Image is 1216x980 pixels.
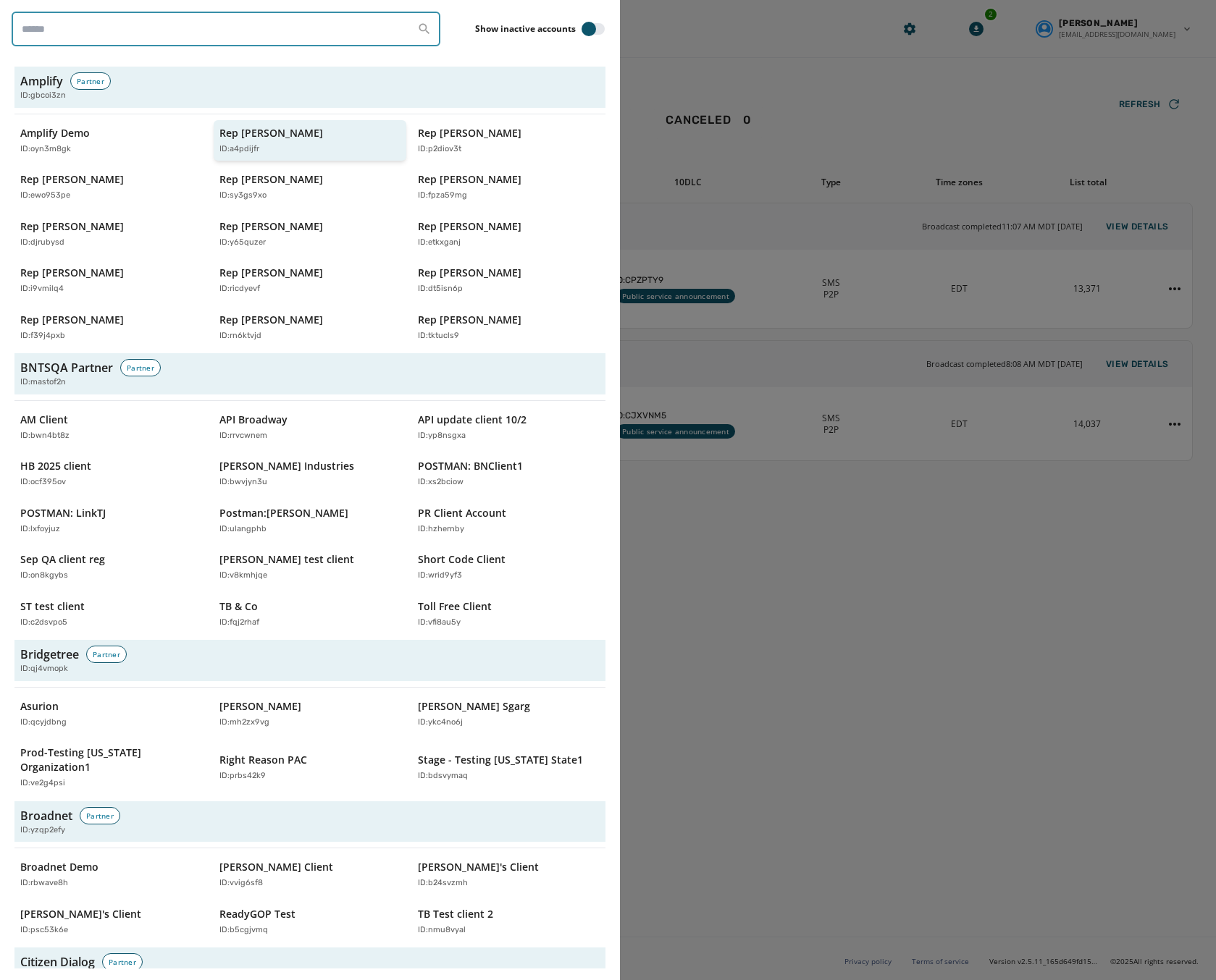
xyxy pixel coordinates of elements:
[418,770,468,782] p: ID: bdsvymaq
[14,260,208,301] button: Rep [PERSON_NAME]ID:i9vmilq4
[412,500,605,541] button: PR Client AccountID:hzhernby
[219,143,259,156] p: ID: a4pdijfr
[214,453,407,494] button: [PERSON_NAME] IndustriesID:bwvjyn3u
[219,266,323,280] p: Rep [PERSON_NAME]
[14,594,208,635] button: ST test clientID:c2dsvpo5
[20,523,60,536] p: ID: lxfoyjuz
[418,430,466,442] p: ID: yp8nsgxa
[219,330,261,342] p: ID: rn6ktvjd
[418,172,521,187] p: Rep [PERSON_NAME]
[412,693,605,735] button: [PERSON_NAME] SgargID:ykc4no6j
[20,646,79,663] h3: Bridgetree
[20,860,98,874] p: Broadnet Demo
[219,313,323,327] p: Rep [PERSON_NAME]
[14,801,605,842] button: BroadnetPartnerID:yzqp2efy
[20,717,67,729] p: ID: qcyjdbng
[418,860,539,874] p: [PERSON_NAME]'s Client
[219,860,333,874] p: [PERSON_NAME] Client
[412,166,605,208] button: Rep [PERSON_NAME]ID:fpza59mg
[214,693,407,735] button: [PERSON_NAME]ID:mh2zx9vg
[20,824,65,837] span: ID: yzqp2efy
[418,143,461,156] p: ID: p2diov3t
[214,214,407,255] button: Rep [PERSON_NAME]ID:y65quzer
[214,407,407,448] button: API BroadwayID:rrvcwnem
[219,459,354,473] p: [PERSON_NAME] Industries
[412,120,605,161] button: Rep [PERSON_NAME]ID:p2diov3t
[412,260,605,301] button: Rep [PERSON_NAME]ID:dt5isn6p
[418,506,506,520] p: PR Client Account
[219,523,267,536] p: ID: ulangphb
[20,219,124,234] p: Rep [PERSON_NAME]
[80,807,120,824] div: Partner
[20,699,59,714] p: Asurion
[219,476,267,489] p: ID: bwvjyn3u
[418,523,464,536] p: ID: hzhernby
[219,219,323,234] p: Rep [PERSON_NAME]
[20,172,124,187] p: Rep [PERSON_NAME]
[412,854,605,895] button: [PERSON_NAME]'s ClientID:b24svzmh
[418,219,521,234] p: Rep [PERSON_NAME]
[14,307,208,348] button: Rep [PERSON_NAME]ID:f39j4pxb
[214,901,407,942] button: ReadyGOP TestID:b5cgjvmq
[20,266,124,280] p: Rep [PERSON_NAME]
[14,640,605,681] button: BridgetreePartnerID:qj4vmopk
[418,266,521,280] p: Rep [PERSON_NAME]
[219,699,301,714] p: [PERSON_NAME]
[20,459,91,473] p: HB 2025 client
[214,500,407,541] button: Postman:[PERSON_NAME]ID:ulangphb
[418,907,493,921] p: TB Test client 2
[219,283,260,295] p: ID: ricdyevf
[14,854,208,895] button: Broadnet DemoID:rbwave8h
[412,594,605,635] button: Toll Free ClientID:vfi8au5y
[418,717,463,729] p: ID: ykc4no6j
[20,924,68,937] p: ID: psc53k6e
[219,237,266,249] p: ID: y65quzer
[418,476,464,489] p: ID: xs2bciow
[14,693,208,735] button: AsurionID:qcyjdbng
[418,924,466,937] p: ID: nmu8vyal
[20,237,64,249] p: ID: djrubysd
[20,330,65,342] p: ID: f39j4pxb
[20,190,70,202] p: ID: ewo953pe
[70,72,111,90] div: Partner
[14,407,208,448] button: AM ClientID:bwn4bt8z
[418,699,530,714] p: [PERSON_NAME] Sgarg
[219,506,348,520] p: Postman:[PERSON_NAME]
[214,166,407,208] button: Rep [PERSON_NAME]ID:sy3gs9xo
[86,646,127,663] div: Partner
[20,430,70,442] p: ID: bwn4bt8z
[418,330,459,342] p: ID: tktucls9
[20,376,66,389] span: ID: mastof2n
[219,617,259,629] p: ID: fqj2rhaf
[475,23,576,35] label: Show inactive accounts
[20,506,106,520] p: POSTMAN: LinkTJ
[20,90,66,102] span: ID: gbcoi3zn
[20,359,113,376] h3: BNTSQA Partner
[412,740,605,795] button: Stage - Testing [US_STATE] State1ID:bdsvymaq
[418,313,521,327] p: Rep [PERSON_NAME]
[20,777,65,790] p: ID: ve2g4psi
[20,413,68,427] p: AM Client
[219,190,267,202] p: ID: sy3gs9xo
[219,753,307,767] p: Right Reason PAC
[412,214,605,255] button: Rep [PERSON_NAME]ID:etkxganj
[418,237,461,249] p: ID: etkxganj
[20,126,90,140] p: Amplify Demo
[20,907,141,921] p: [PERSON_NAME]'s Client
[219,717,269,729] p: ID: mh2zx9vg
[14,546,208,588] button: Sep QA client regID:on8kgybs
[219,907,295,921] p: ReadyGOP Test
[412,407,605,448] button: API update client 10/2ID:yp8nsgxa
[219,599,258,614] p: TB & Co
[20,807,72,824] h3: Broadnet
[20,313,124,327] p: Rep [PERSON_NAME]
[14,67,605,108] button: AmplifyPartnerID:gbcoi3zn
[214,594,407,635] button: TB & CoID:fqj2rhaf
[219,172,323,187] p: Rep [PERSON_NAME]
[14,120,208,161] button: Amplify DemoID:oyn3m8gk
[214,854,407,895] button: [PERSON_NAME] ClientID:vvig6sf8
[219,877,263,890] p: ID: vvig6sf8
[418,753,583,767] p: Stage - Testing [US_STATE] State1
[20,599,85,614] p: ST test client
[20,143,71,156] p: ID: oyn3m8gk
